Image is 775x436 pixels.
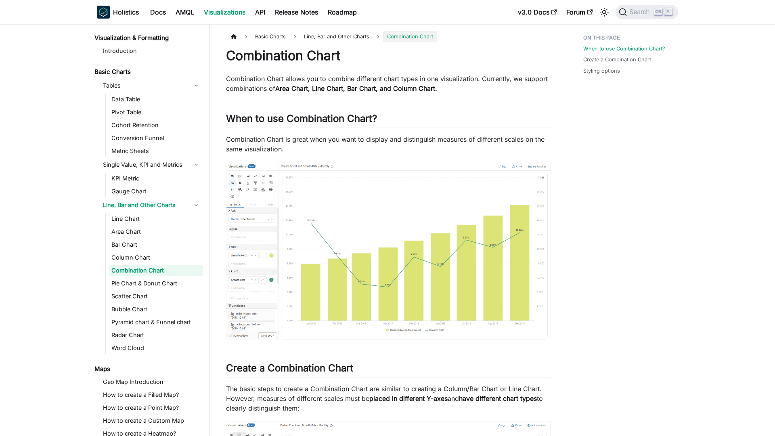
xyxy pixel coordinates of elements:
strong: Area Chart, Line Chart, Bar Chart, and Column Chart. [275,84,437,92]
h2: Create a Combination Chart [226,362,551,377]
button: Switch between dark and light mode (currently light mode) [598,6,611,19]
a: Pivot Table [109,107,203,118]
strong: placed in different Y-axes [369,394,448,402]
a: Introduction [101,45,203,57]
a: Line, Bar and Other Charts [101,199,203,212]
a: HolisticsHolistics [97,6,139,19]
a: Basic Charts [92,66,203,78]
a: Data Table [109,94,203,105]
a: Visualization & Formatting [92,32,203,44]
a: Column Chart [109,252,203,263]
a: Bar Chart [109,239,203,250]
a: Pie Chart & Donut Chart [109,278,203,289]
span: Basic Charts [251,31,290,42]
a: Release Notes [270,6,323,19]
a: When to use Combination Chart? [583,45,665,52]
b: Holistics [113,7,139,17]
nav: Docs sidebar [89,24,210,436]
a: Tables [101,79,203,92]
a: Create a Combination Chart [583,56,651,63]
a: AMQL [171,6,199,19]
a: Metric Sheets [109,145,203,157]
a: How to create a Filled Map? [101,389,203,400]
a: Cohort Retention [109,119,203,131]
span: Search [627,8,655,16]
p: The basic steps to create a Combination Chart are similar to creating a Column/Bar Chart or Line ... [226,384,551,413]
span: Line, Bar and Other Charts [300,31,373,42]
a: How to create a Point Map? [101,402,203,413]
a: How to create a Custom Map [101,415,203,426]
a: API [250,6,270,19]
button: Search (Ctrl+K) [616,5,678,19]
a: Scatter Chart [109,291,203,302]
a: Maps [92,363,203,375]
a: Home page [226,31,241,42]
a: Radar Chart [109,329,203,341]
a: Gauge Chart [109,186,203,197]
a: Pyramid chart & Funnel chart [109,317,203,328]
a: Roadmap [323,6,362,19]
strong: have different chart types [459,394,537,402]
nav: Breadcrumbs [226,31,551,42]
a: Styling options [583,67,620,75]
h2: When to use Combination Chart? [226,113,551,128]
a: Visualizations [199,6,250,19]
a: Docs [145,6,171,19]
a: Line Chart [109,213,203,224]
span: Combination Chart [383,31,437,42]
a: Forum [561,6,597,19]
a: Conversion Funnel [109,132,203,144]
p: Combination Chart is great when you want to display and distinguish measures of different scales ... [226,134,551,154]
a: Geo Map Introduction [101,376,203,388]
kbd: K [664,8,672,15]
a: v3.0 Docs [513,6,561,19]
p: Combination Chart allows you to combine different chart types in one visualization. Currently, we... [226,74,551,93]
a: Area Chart [109,226,203,237]
a: KPI Metric [109,173,203,184]
a: Single Value, KPI and Metrics [101,158,203,171]
img: Holistics [97,6,110,19]
a: Combination Chart [109,265,203,276]
a: Bubble Chart [109,304,203,315]
h1: Combination Chart [226,48,551,64]
a: Word Cloud [109,342,203,354]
